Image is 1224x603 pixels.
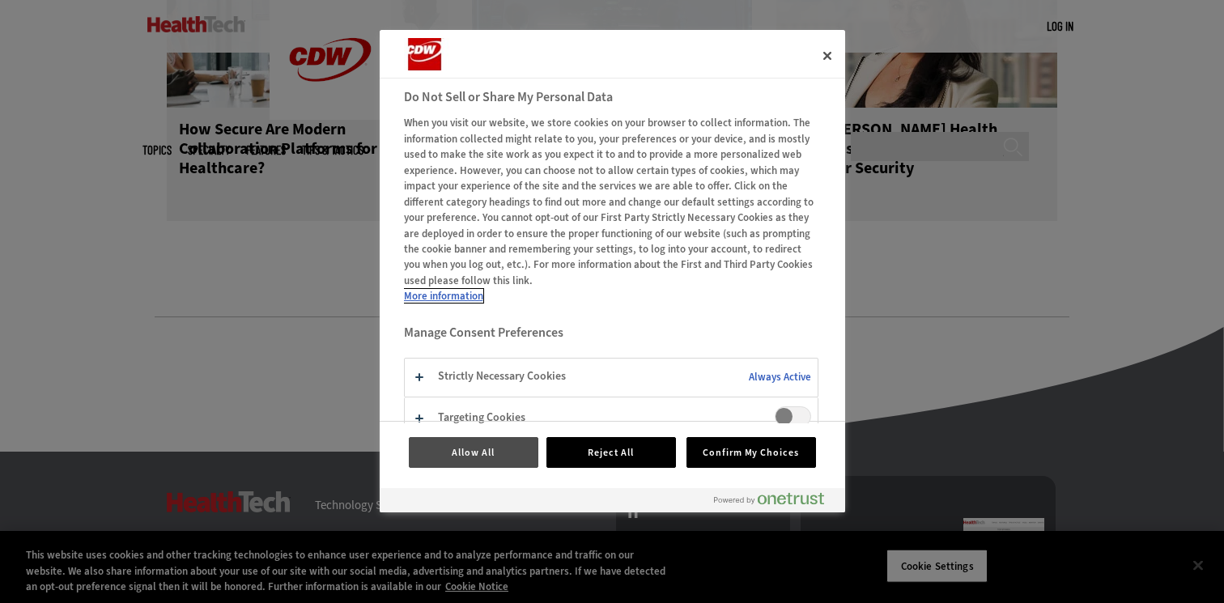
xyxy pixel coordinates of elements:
[714,492,837,512] a: Powered by OneTrust Opens in a new Tab
[775,406,811,427] span: Targeting Cookies
[404,115,818,304] div: When you visit our website, we store cookies on your browser to collect information. The informat...
[686,437,816,468] button: Confirm My Choices
[714,492,824,505] img: Powered by OneTrust Opens in a new Tab
[380,30,845,512] div: Preference center
[404,325,818,350] h3: Manage Consent Preferences
[380,30,845,512] div: Do Not Sell or Share My Personal Data
[404,289,483,303] a: More information about your privacy, opens in a new tab
[409,437,538,468] button: Allow All
[404,38,501,70] div: Company Logo
[546,437,676,468] button: Reject All
[404,38,482,70] img: Company Logo
[404,87,818,107] h2: Do Not Sell or Share My Personal Data
[810,38,845,74] button: Close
